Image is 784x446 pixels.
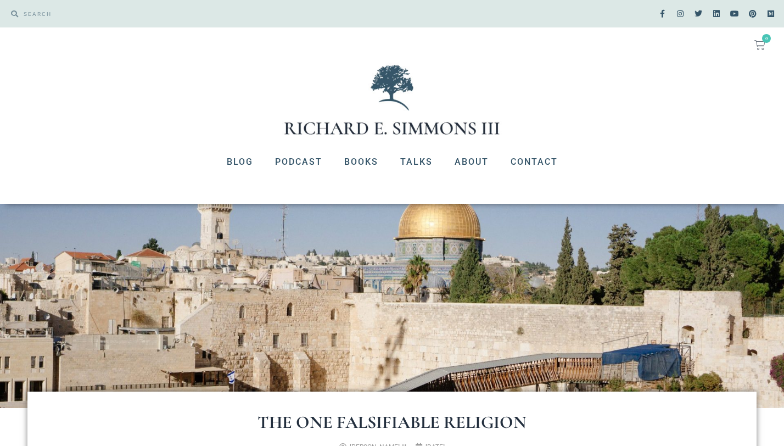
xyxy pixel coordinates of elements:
a: 0 [741,33,779,57]
a: Contact [500,148,569,176]
input: SEARCH [18,5,387,22]
span: 0 [762,34,771,43]
a: Talks [389,148,444,176]
a: About [444,148,500,176]
a: Books [333,148,389,176]
a: Podcast [264,148,333,176]
a: Blog [216,148,264,176]
h1: The One Falsifiable Religion [71,414,713,431]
